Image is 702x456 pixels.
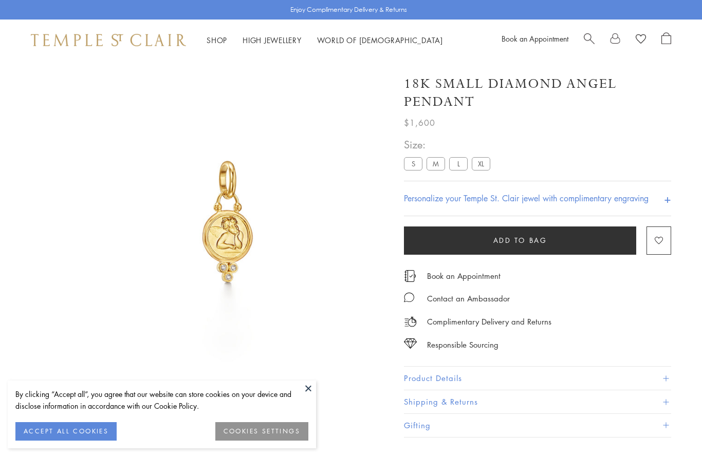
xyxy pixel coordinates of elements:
label: XL [472,157,490,170]
a: Search [584,32,595,48]
p: Enjoy Complimentary Delivery & Returns [290,5,407,15]
img: icon_appointment.svg [404,270,416,282]
button: Gifting [404,414,671,437]
a: Open Shopping Bag [661,32,671,48]
a: World of [DEMOGRAPHIC_DATA]World of [DEMOGRAPHIC_DATA] [317,35,443,45]
h4: + [664,189,671,208]
img: icon_sourcing.svg [404,338,417,349]
div: Responsible Sourcing [427,338,498,351]
img: AP10-DIGRN [67,61,389,382]
button: Product Details [404,367,671,390]
img: Temple St. Clair [31,34,186,46]
div: By clicking “Accept all”, you agree that our website can store cookies on your device and disclos... [15,388,308,412]
button: Shipping & Returns [404,390,671,413]
div: Contact an Ambassador [427,292,510,305]
a: ShopShop [207,35,227,45]
img: icon_delivery.svg [404,315,417,328]
span: Size: [404,136,494,153]
span: Add to bag [493,235,547,246]
nav: Main navigation [207,34,443,47]
img: MessageIcon-01_2.svg [404,292,414,302]
a: High JewelleryHigh Jewellery [243,35,302,45]
a: View Wishlist [636,32,646,48]
h4: Personalize your Temple St. Clair jewel with complimentary engraving [404,192,649,204]
a: Book an Appointment [427,270,501,281]
label: S [404,157,422,170]
p: Complimentary Delivery and Returns [427,315,551,328]
button: COOKIES SETTINGS [215,422,308,441]
label: M [427,157,445,170]
label: L [449,157,468,170]
button: Add to bag [404,226,636,255]
span: $1,600 [404,116,435,129]
h1: 18K Small Diamond Angel Pendant [404,75,671,111]
iframe: Gorgias live chat messenger [651,408,692,446]
button: ACCEPT ALL COOKIES [15,422,117,441]
a: Book an Appointment [502,33,568,44]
